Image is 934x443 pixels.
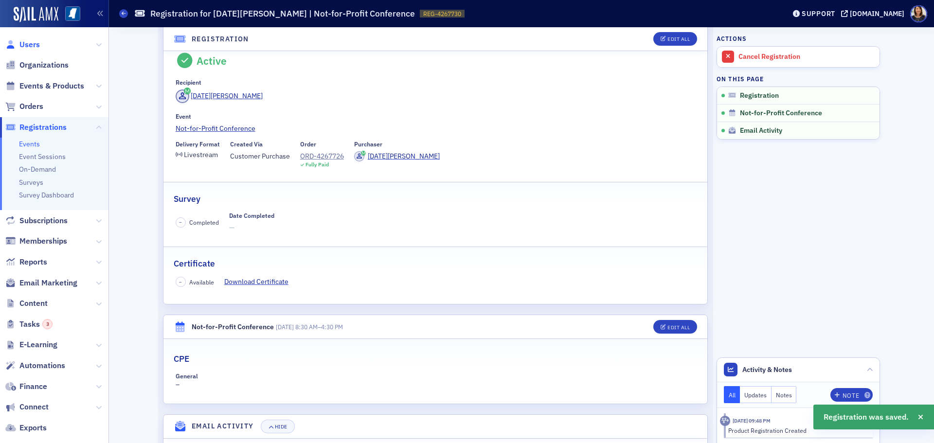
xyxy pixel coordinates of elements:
div: Livestream [184,152,218,158]
span: — [229,223,274,233]
h1: Registration for [DATE][PERSON_NAME] | Not-for-Profit Conference [150,8,415,19]
div: Date Completed [229,212,274,219]
span: Content [19,298,48,309]
span: Users [19,39,40,50]
span: Events & Products [19,81,84,91]
div: Hide [275,424,287,429]
a: Orders [5,101,43,112]
a: Events [19,140,40,148]
a: Exports [5,423,47,433]
span: Email Activity [740,126,782,135]
span: Connect [19,402,49,412]
button: [DOMAIN_NAME] [841,10,908,17]
h2: CPE [174,353,189,365]
span: Profile [910,5,927,22]
div: Delivery Format [176,141,220,148]
span: Customer Purchase [230,151,290,161]
span: Subscriptions [19,215,68,226]
a: E-Learning [5,339,57,350]
a: Not-for-Profit Conference [176,124,696,134]
button: Edit All [653,320,697,334]
span: Tasks [19,319,53,330]
div: [DATE][PERSON_NAME] [368,151,440,161]
div: Fully Paid [305,161,329,168]
div: Created Via [230,141,263,148]
span: Registration [740,91,779,100]
span: REG-4267730 [423,10,461,18]
div: 3 [42,319,53,329]
a: Events & Products [5,81,84,91]
div: – [176,372,298,390]
a: Memberships [5,236,67,247]
a: Download Certificate [224,277,296,287]
a: On-Demand [19,165,56,174]
span: Exports [19,423,47,433]
a: ORD-4267726 [300,151,344,161]
button: All [724,386,740,403]
div: [DOMAIN_NAME] [850,9,904,18]
div: Product Registration Created [728,426,866,435]
button: Edit All [653,32,697,46]
h2: Certificate [174,257,215,270]
span: Memberships [19,236,67,247]
div: Edit All [667,36,690,42]
button: Note [830,388,873,402]
a: Registrations [5,122,67,133]
span: – [276,323,343,331]
span: – [179,279,182,285]
button: Updates [740,386,772,403]
span: Reports [19,257,47,267]
div: Purchaser [354,141,382,148]
h4: On this page [717,74,880,83]
a: [DATE][PERSON_NAME] [354,151,440,161]
a: View Homepage [58,6,80,23]
span: – [179,219,182,226]
a: Connect [5,402,49,412]
span: Activity & Notes [742,365,792,375]
a: Organizations [5,60,69,71]
span: E-Learning [19,339,57,350]
a: Reports [5,257,47,267]
a: Content [5,298,48,309]
a: Surveys [19,178,43,187]
div: Order [300,141,316,148]
span: Orders [19,101,43,112]
div: General [176,372,198,380]
div: Cancel Registration [738,53,875,61]
span: Email Marketing [19,278,77,288]
time: 9/21/2025 09:48 PM [733,417,771,424]
a: [DATE][PERSON_NAME] [176,89,263,103]
button: Hide [261,420,295,433]
a: Subscriptions [5,215,68,226]
a: Automations [5,360,65,371]
div: Recipient [176,79,201,86]
img: SailAMX [65,6,80,21]
span: Completed [189,218,219,227]
h4: Registration [192,34,249,44]
time: 4:30 PM [321,323,343,331]
span: Registration was saved. [824,411,909,423]
a: Email Marketing [5,278,77,288]
a: SailAMX [14,7,58,22]
time: 8:30 AM [295,323,318,331]
div: Activity [720,416,730,426]
div: Active [197,54,227,67]
div: Edit All [667,325,690,330]
span: [DATE] [276,323,294,331]
div: Not-for-Profit Conference [192,322,274,332]
a: Cancel Registration [717,47,880,67]
span: Organizations [19,60,69,71]
span: Registrations [19,122,67,133]
button: Notes [772,386,797,403]
div: Support [802,9,835,18]
div: [DATE][PERSON_NAME] [191,91,263,101]
h2: Survey [174,193,200,205]
a: Users [5,39,40,50]
span: Finance [19,381,47,392]
a: Tasks3 [5,319,53,330]
div: Event [176,113,191,120]
span: Not-for-Profit Conference [740,109,822,118]
a: Event Sessions [19,152,66,161]
h4: Email Activity [192,421,254,431]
